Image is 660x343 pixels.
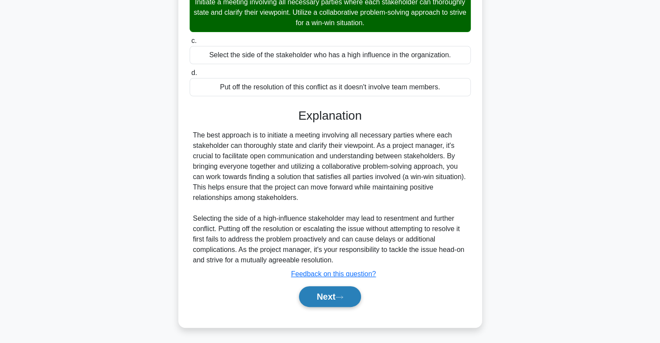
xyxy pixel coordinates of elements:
span: c. [191,37,197,44]
h3: Explanation [195,108,466,123]
span: d. [191,69,197,76]
div: The best approach is to initiate a meeting involving all necessary parties where each stakeholder... [193,130,467,265]
a: Feedback on this question? [291,270,376,278]
div: Put off the resolution of this conflict as it doesn't involve team members. [190,78,471,96]
div: Select the side of the stakeholder who has a high influence in the organization. [190,46,471,64]
button: Next [299,286,361,307]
